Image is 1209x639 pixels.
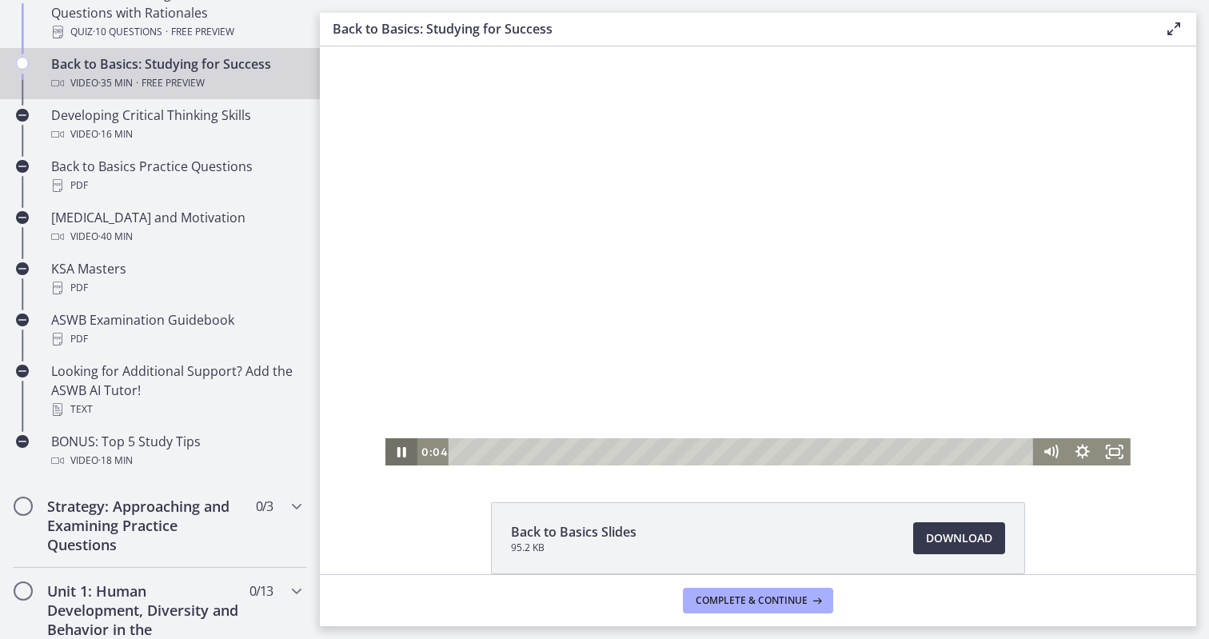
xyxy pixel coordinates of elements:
[715,392,747,419] button: Mute
[98,74,133,93] span: · 35 min
[51,74,301,93] div: Video
[136,74,138,93] span: ·
[51,176,301,195] div: PDF
[51,157,301,195] div: Back to Basics Practice Questions
[683,588,833,613] button: Complete & continue
[51,22,301,42] div: Quiz
[98,125,133,144] span: · 16 min
[98,227,133,246] span: · 40 min
[913,522,1005,554] a: Download
[696,594,808,607] span: Complete & continue
[333,19,1139,38] h3: Back to Basics: Studying for Success
[51,208,301,246] div: [MEDICAL_DATA] and Motivation
[51,125,301,144] div: Video
[320,46,1196,465] iframe: Video Lesson
[47,497,242,554] h2: Strategy: Approaching and Examining Practice Questions
[142,74,205,93] span: Free preview
[256,497,273,516] span: 0 / 3
[166,22,168,42] span: ·
[51,54,301,93] div: Back to Basics: Studying for Success
[171,22,234,42] span: Free preview
[779,392,811,419] button: Fullscreen
[51,361,301,419] div: Looking for Additional Support? Add the ASWB AI Tutor!
[51,310,301,349] div: ASWB Examination Guidebook
[926,529,992,548] span: Download
[51,106,301,144] div: Developing Critical Thinking Skills
[511,522,636,541] span: Back to Basics Slides
[51,278,301,298] div: PDF
[51,400,301,419] div: Text
[747,392,779,419] button: Show settings menu
[51,227,301,246] div: Video
[511,541,636,554] span: 95.2 KB
[93,22,162,42] span: · 10 Questions
[51,329,301,349] div: PDF
[98,451,133,470] span: · 18 min
[51,432,301,470] div: BONUS: Top 5 Study Tips
[51,451,301,470] div: Video
[51,259,301,298] div: KSA Masters
[249,581,273,601] span: 0 / 13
